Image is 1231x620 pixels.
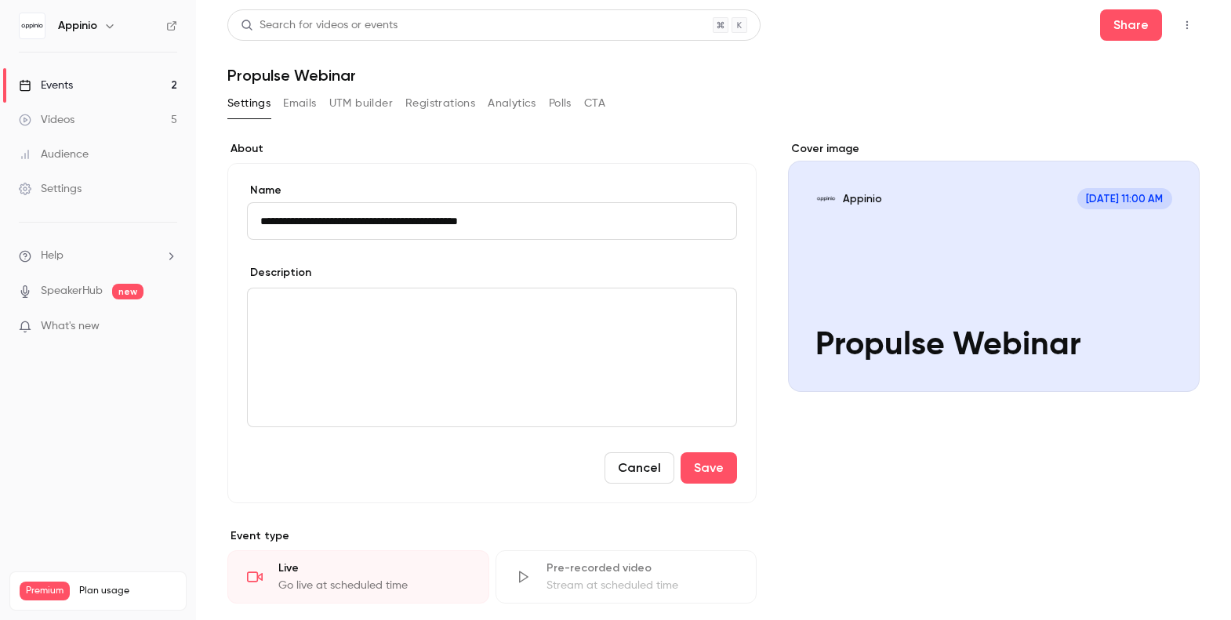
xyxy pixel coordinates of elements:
[605,452,674,484] button: Cancel
[248,288,736,426] div: editor
[247,183,737,198] label: Name
[681,452,737,484] button: Save
[227,91,271,116] button: Settings
[19,78,73,93] div: Events
[41,318,100,335] span: What's new
[79,585,176,597] span: Plan usage
[41,248,64,264] span: Help
[496,550,757,604] div: Pre-recorded videoStream at scheduled time
[227,528,757,544] p: Event type
[227,66,1200,85] h1: Propulse Webinar
[278,560,470,576] div: Live
[227,550,489,604] div: LiveGo live at scheduled time
[20,582,70,600] span: Premium
[278,578,470,593] div: Go live at scheduled time
[58,18,97,34] h6: Appinio
[547,560,738,576] div: Pre-recorded video
[19,181,82,197] div: Settings
[19,248,177,264] li: help-dropdown-opener
[788,141,1200,392] section: Cover image
[283,91,316,116] button: Emails
[227,141,757,157] label: About
[247,288,737,427] section: description
[41,283,103,299] a: SpeakerHub
[549,91,572,116] button: Polls
[247,265,311,281] label: Description
[405,91,475,116] button: Registrations
[584,91,605,116] button: CTA
[1100,9,1162,41] button: Share
[158,320,177,334] iframe: Noticeable Trigger
[19,112,74,128] div: Videos
[241,17,398,34] div: Search for videos or events
[20,13,45,38] img: Appinio
[112,284,143,299] span: new
[329,91,393,116] button: UTM builder
[788,141,1200,157] label: Cover image
[488,91,536,116] button: Analytics
[19,147,89,162] div: Audience
[547,578,738,593] div: Stream at scheduled time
